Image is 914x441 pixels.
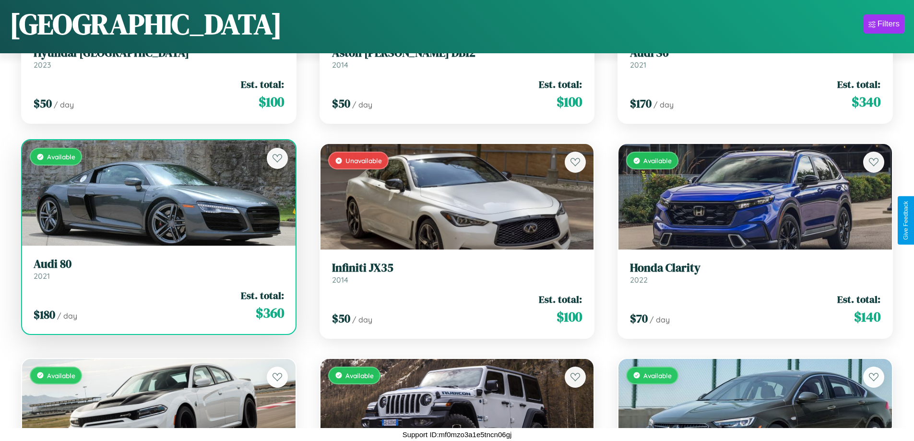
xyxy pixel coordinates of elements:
[345,156,382,165] span: Unavailable
[902,201,909,240] div: Give Feedback
[539,292,582,306] span: Est. total:
[47,371,75,380] span: Available
[34,95,52,111] span: $ 50
[332,261,582,275] h3: Infiniti JX35
[630,310,648,326] span: $ 70
[34,46,284,60] h3: Hyundai [GEOGRAPHIC_DATA]
[241,77,284,91] span: Est. total:
[539,77,582,91] span: Est. total:
[332,46,582,60] h3: Aston [PERSON_NAME] DB12
[630,46,880,70] a: Audi S62021
[864,14,904,34] button: Filters
[57,311,77,321] span: / day
[345,371,374,380] span: Available
[630,261,880,285] a: Honda Clarity2022
[332,46,582,70] a: Aston [PERSON_NAME] DB122014
[256,303,284,322] span: $ 360
[630,275,648,285] span: 2022
[653,100,674,109] span: / day
[54,100,74,109] span: / day
[643,156,672,165] span: Available
[630,46,880,60] h3: Audi S6
[34,46,284,70] a: Hyundai [GEOGRAPHIC_DATA]2023
[352,100,372,109] span: / day
[403,428,512,441] p: Support ID: mf0mzo3a1e5tncn06gj
[837,292,880,306] span: Est. total:
[332,60,348,70] span: 2014
[10,4,282,44] h1: [GEOGRAPHIC_DATA]
[241,288,284,302] span: Est. total:
[259,92,284,111] span: $ 100
[650,315,670,324] span: / day
[332,95,350,111] span: $ 50
[630,60,646,70] span: 2021
[557,307,582,326] span: $ 100
[352,315,372,324] span: / day
[47,153,75,161] span: Available
[332,261,582,285] a: Infiniti JX352014
[34,257,284,271] h3: Audi 80
[557,92,582,111] span: $ 100
[630,95,652,111] span: $ 170
[34,257,284,281] a: Audi 802021
[332,275,348,285] span: 2014
[630,261,880,275] h3: Honda Clarity
[34,307,55,322] span: $ 180
[852,92,880,111] span: $ 340
[878,19,900,29] div: Filters
[837,77,880,91] span: Est. total:
[643,371,672,380] span: Available
[34,60,51,70] span: 2023
[854,307,880,326] span: $ 140
[332,310,350,326] span: $ 50
[34,271,50,281] span: 2021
